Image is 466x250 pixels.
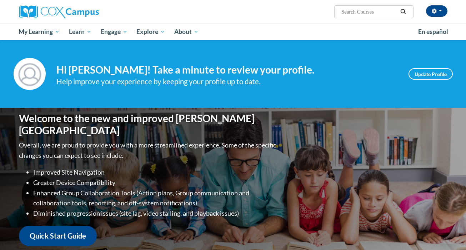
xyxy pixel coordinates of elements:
[19,27,60,36] span: My Learning
[33,188,278,209] li: Enhanced Group Collaboration Tools (Action plans, Group communication and collaboration tools, re...
[426,5,447,17] button: Account Settings
[69,27,91,36] span: Learn
[56,64,398,76] h4: Hi [PERSON_NAME]! Take a minute to review your profile.
[418,28,448,35] span: En español
[64,24,96,40] a: Learn
[398,7,409,16] button: Search
[414,24,453,39] a: En español
[19,112,278,136] h1: Welcome to the new and improved [PERSON_NAME][GEOGRAPHIC_DATA]
[174,27,199,36] span: About
[437,221,460,244] iframe: Button to launch messaging window
[19,5,155,18] a: Cox Campus
[14,58,46,90] img: Profile Image
[33,167,278,177] li: Improved Site Navigation
[19,5,99,18] img: Cox Campus
[14,24,65,40] a: My Learning
[96,24,132,40] a: Engage
[19,140,278,161] p: Overall, we are proud to provide you with a more streamlined experience. Some of the specific cha...
[132,24,170,40] a: Explore
[19,226,97,246] a: Quick Start Guide
[8,24,458,40] div: Main menu
[136,27,165,36] span: Explore
[409,68,453,80] a: Update Profile
[56,76,398,87] div: Help improve your experience by keeping your profile up to date.
[33,208,278,219] li: Diminished progression issues (site lag, video stalling, and playback issues)
[33,177,278,188] li: Greater Device Compatibility
[101,27,127,36] span: Engage
[341,7,398,16] input: Search Courses
[170,24,203,40] a: About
